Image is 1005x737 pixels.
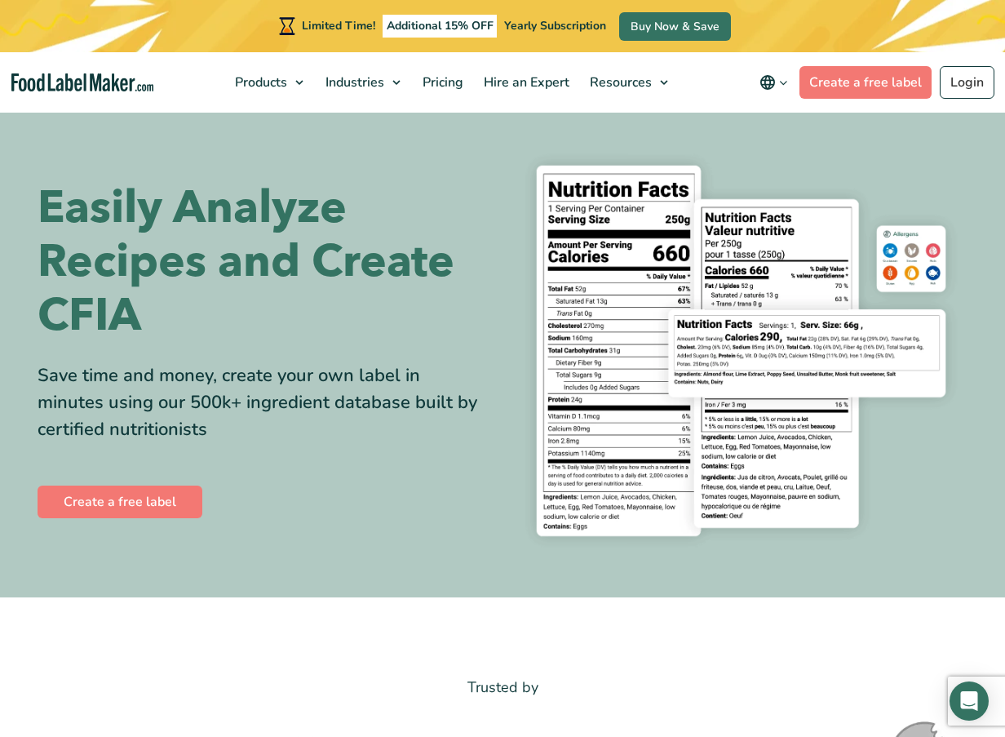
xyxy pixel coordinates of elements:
p: Trusted by [38,676,967,699]
span: Pricing [418,73,465,91]
span: Hire an Expert [479,73,571,91]
h1: Easily Analyze Recipes and Create CFIA [38,181,490,343]
a: Industries [316,52,409,113]
a: Create a free label [799,66,932,99]
div: Save time and money, create your own label in minutes using our 500k+ ingredient database built b... [38,362,490,443]
span: Products [230,73,289,91]
a: Create a free label [38,486,202,518]
span: Industries [321,73,386,91]
a: Pricing [413,52,470,113]
a: Products [225,52,312,113]
span: Yearly Subscription [504,18,606,33]
span: Additional 15% OFF [383,15,498,38]
a: Login [940,66,994,99]
span: Limited Time! [302,18,375,33]
a: Hire an Expert [474,52,576,113]
span: Resources [585,73,653,91]
a: Buy Now & Save [619,12,731,41]
a: Resources [580,52,676,113]
div: Open Intercom Messenger [950,682,989,721]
